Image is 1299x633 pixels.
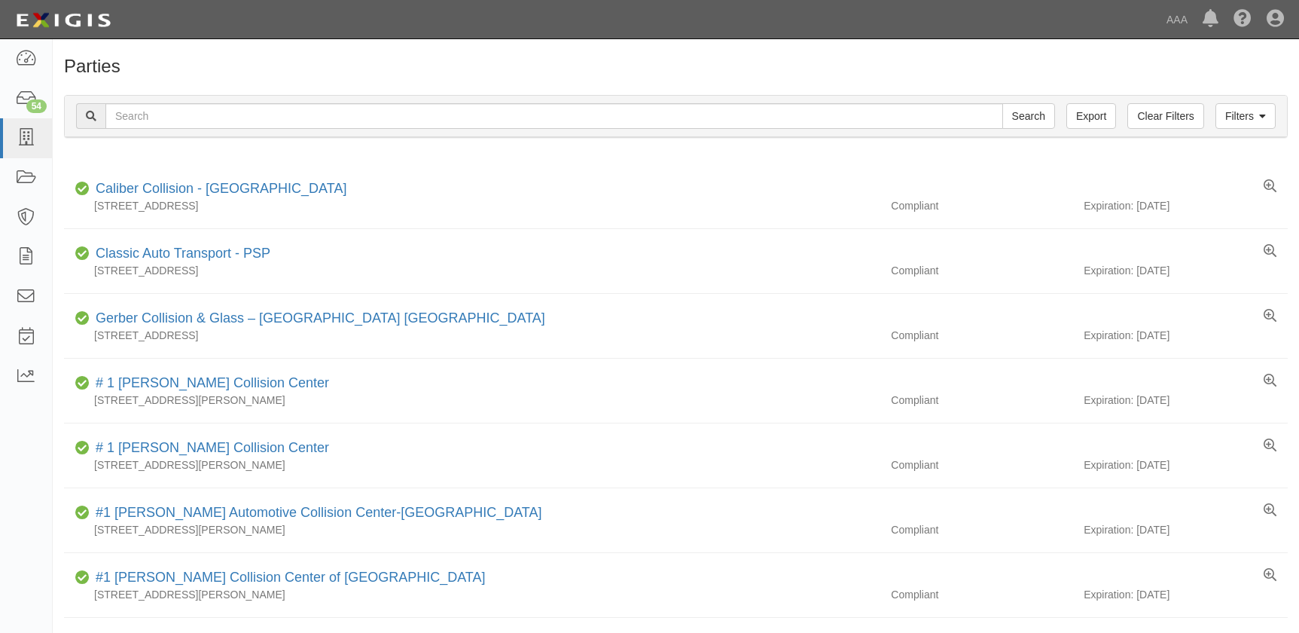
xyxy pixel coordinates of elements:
[90,439,329,458] div: # 1 Cochran Collision Center
[1084,328,1288,343] div: Expiration: [DATE]
[96,375,329,390] a: # 1 [PERSON_NAME] Collision Center
[90,568,486,588] div: #1 Cochran Collision Center of Greensburg
[90,309,545,329] div: Gerber Collision & Glass – Houston Brighton
[96,570,486,585] a: #1 [PERSON_NAME] Collision Center of [GEOGRAPHIC_DATA]
[64,522,880,537] div: [STREET_ADDRESS][PERSON_NAME]
[880,393,1084,408] div: Compliant
[75,443,90,454] i: Compliant
[1264,374,1276,389] a: View results summary
[90,374,329,393] div: # 1 Cochran Collision Center
[75,508,90,518] i: Compliant
[880,198,1084,213] div: Compliant
[90,244,270,264] div: Classic Auto Transport - PSP
[1084,263,1288,278] div: Expiration: [DATE]
[64,263,880,278] div: [STREET_ADDRESS]
[1264,179,1276,194] a: View results summary
[75,313,90,324] i: Compliant
[96,310,545,326] a: Gerber Collision & Glass – [GEOGRAPHIC_DATA] [GEOGRAPHIC_DATA]
[75,184,90,194] i: Compliant
[880,587,1084,602] div: Compliant
[1084,587,1288,602] div: Expiration: [DATE]
[11,7,115,34] img: logo-5460c22ac91f19d4615b14bd174203de0afe785f0fc80cf4dbbc73dc1793850b.png
[1215,103,1276,129] a: Filters
[64,198,880,213] div: [STREET_ADDRESS]
[105,103,1003,129] input: Search
[1233,11,1252,29] i: Help Center - Complianz
[1127,103,1203,129] a: Clear Filters
[1084,522,1288,537] div: Expiration: [DATE]
[75,573,90,583] i: Compliant
[64,57,1288,76] h1: Parties
[1264,503,1276,518] a: View results summary
[1264,568,1276,583] a: View results summary
[64,457,880,472] div: [STREET_ADDRESS][PERSON_NAME]
[880,522,1084,537] div: Compliant
[1002,103,1055,129] input: Search
[64,587,880,602] div: [STREET_ADDRESS][PERSON_NAME]
[1084,198,1288,213] div: Expiration: [DATE]
[1264,244,1276,259] a: View results summary
[75,378,90,389] i: Compliant
[75,249,90,259] i: Compliant
[90,503,542,523] div: #1 Cochran Automotive Collision Center-Monroeville
[96,440,329,455] a: # 1 [PERSON_NAME] Collision Center
[1264,309,1276,324] a: View results summary
[90,179,346,199] div: Caliber Collision - Gainesville
[880,457,1084,472] div: Compliant
[1066,103,1116,129] a: Export
[1159,5,1195,35] a: AAA
[64,393,880,408] div: [STREET_ADDRESS][PERSON_NAME]
[1084,457,1288,472] div: Expiration: [DATE]
[96,246,270,261] a: Classic Auto Transport - PSP
[1264,439,1276,454] a: View results summary
[26,99,47,113] div: 54
[1084,393,1288,408] div: Expiration: [DATE]
[96,505,542,520] a: #1 [PERSON_NAME] Automotive Collision Center-[GEOGRAPHIC_DATA]
[880,263,1084,278] div: Compliant
[880,328,1084,343] div: Compliant
[64,328,880,343] div: [STREET_ADDRESS]
[96,181,346,196] a: Caliber Collision - [GEOGRAPHIC_DATA]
